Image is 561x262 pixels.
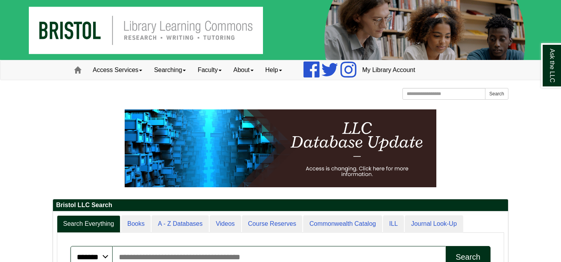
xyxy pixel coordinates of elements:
a: Commonwealth Catalog [303,215,382,233]
a: ILL [383,215,404,233]
a: Search Everything [57,215,120,233]
a: Journal Look-Up [405,215,463,233]
a: Help [259,60,288,80]
a: A - Z Databases [152,215,209,233]
a: Course Reserves [242,215,303,233]
a: Access Services [87,60,148,80]
a: Searching [148,60,192,80]
a: Books [121,215,151,233]
div: Search [456,253,480,262]
a: Faculty [192,60,228,80]
h2: Bristol LLC Search [53,199,508,211]
a: Videos [210,215,241,233]
button: Search [485,88,508,100]
a: About [228,60,259,80]
a: My Library Account [356,60,421,80]
img: HTML tutorial [125,109,436,187]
